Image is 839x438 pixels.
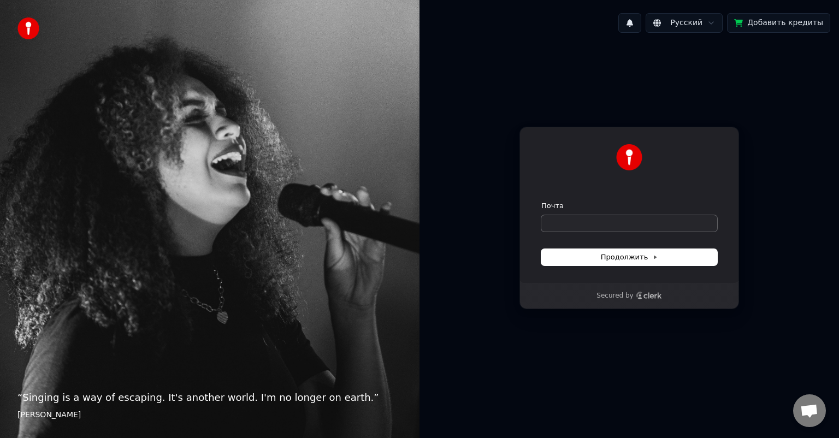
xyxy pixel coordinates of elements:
[601,252,658,262] span: Продолжить
[596,292,633,300] p: Secured by
[17,17,39,39] img: youka
[17,390,402,405] p: “ Singing is a way of escaping. It's another world. I'm no longer on earth. ”
[636,292,662,299] a: Clerk logo
[541,249,717,265] button: Продолжить
[541,201,564,211] label: Почта
[727,13,830,33] button: Добавить кредиты
[17,410,402,421] footer: [PERSON_NAME]
[793,394,826,427] a: Открытый чат
[616,144,642,170] img: Youka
